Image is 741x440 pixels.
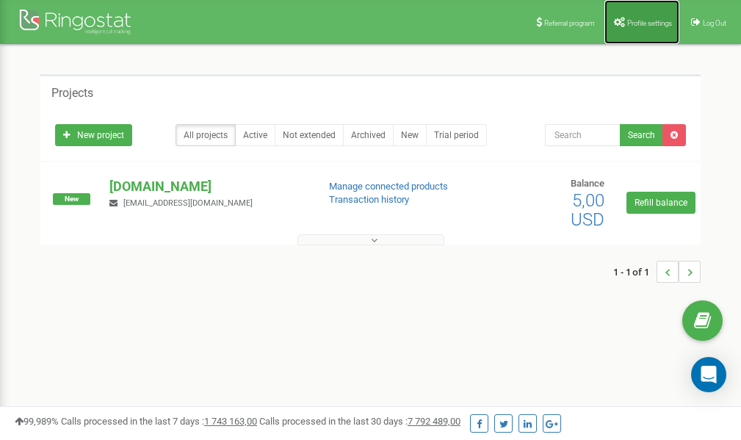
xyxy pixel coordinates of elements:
[109,177,305,196] p: [DOMAIN_NAME]
[571,190,604,230] span: 5,00 USD
[613,246,701,297] nav: ...
[51,87,93,100] h5: Projects
[571,178,604,189] span: Balance
[123,198,253,208] span: [EMAIL_ADDRESS][DOMAIN_NAME]
[393,124,427,146] a: New
[53,193,90,205] span: New
[235,124,275,146] a: Active
[61,416,257,427] span: Calls processed in the last 7 days :
[703,19,726,27] span: Log Out
[343,124,394,146] a: Archived
[176,124,236,146] a: All projects
[259,416,460,427] span: Calls processed in the last 30 days :
[426,124,487,146] a: Trial period
[204,416,257,427] u: 1 743 163,00
[691,357,726,392] div: Open Intercom Messenger
[15,416,59,427] span: 99,989%
[55,124,132,146] a: New project
[613,261,657,283] span: 1 - 1 of 1
[620,124,663,146] button: Search
[627,19,672,27] span: Profile settings
[329,194,409,205] a: Transaction history
[329,181,448,192] a: Manage connected products
[408,416,460,427] u: 7 792 489,00
[626,192,695,214] a: Refill balance
[544,19,595,27] span: Referral program
[545,124,621,146] input: Search
[275,124,344,146] a: Not extended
